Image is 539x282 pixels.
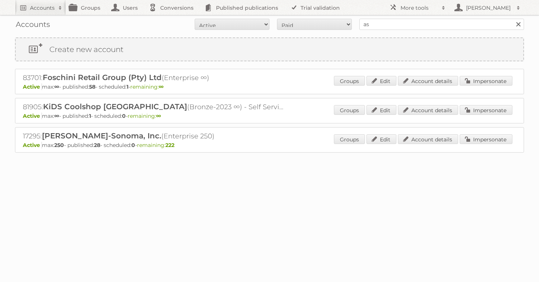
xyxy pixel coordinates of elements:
[43,102,187,111] span: KiDS Coolshop [GEOGRAPHIC_DATA]
[127,83,128,90] strong: 1
[460,105,512,115] a: Impersonate
[460,76,512,86] a: Impersonate
[334,105,365,115] a: Groups
[23,142,516,148] p: max: - published: - scheduled: -
[54,83,59,90] strong: ∞
[23,113,516,119] p: max: - published: - scheduled: -
[334,76,365,86] a: Groups
[54,142,64,148] strong: 250
[23,83,516,90] p: max: - published: - scheduled: -
[464,4,513,12] h2: [PERSON_NAME]
[43,73,162,82] span: Foschini Retail Group (Pty) Ltd
[23,113,42,119] span: Active
[366,134,396,144] a: Edit
[398,134,458,144] a: Account details
[398,105,458,115] a: Account details
[23,73,285,83] h2: 83701: (Enterprise ∞)
[42,131,161,140] span: [PERSON_NAME]-Sonoma, Inc.
[366,105,396,115] a: Edit
[137,142,174,148] span: remaining:
[122,113,126,119] strong: 0
[89,113,91,119] strong: 1
[398,76,458,86] a: Account details
[159,83,164,90] strong: ∞
[23,131,285,141] h2: 17295: (Enterprise 250)
[54,113,59,119] strong: ∞
[156,113,161,119] strong: ∞
[89,83,95,90] strong: 58
[165,142,174,148] strong: 222
[16,38,523,61] a: Create new account
[30,4,55,12] h2: Accounts
[23,142,42,148] span: Active
[366,76,396,86] a: Edit
[460,134,512,144] a: Impersonate
[131,142,135,148] strong: 0
[23,102,285,112] h2: 81905: (Bronze-2023 ∞) - Self Service
[128,113,161,119] span: remaining:
[94,142,100,148] strong: 28
[334,134,365,144] a: Groups
[401,4,438,12] h2: More tools
[23,83,42,90] span: Active
[130,83,164,90] span: remaining:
